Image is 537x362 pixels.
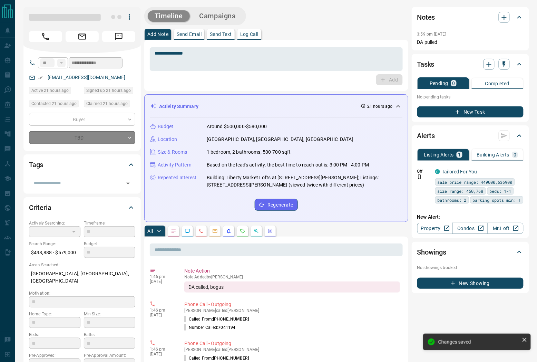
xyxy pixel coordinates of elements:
[417,168,431,174] p: Off
[213,317,249,322] span: [PHONE_NUMBER]
[86,100,128,107] span: Claimed 21 hours ago
[210,32,232,37] p: Send Text
[29,290,135,296] p: Motivation:
[159,103,198,110] p: Activity Summary
[240,32,258,37] p: Log Call
[417,92,524,102] p: No pending tasks
[158,136,177,143] p: Location
[417,127,524,144] div: Alerts
[255,199,298,211] button: Regenerate
[158,123,174,130] p: Budget
[29,262,135,268] p: Areas Searched:
[29,311,80,317] p: Home Type:
[184,267,400,275] p: Note Action
[442,169,477,174] a: Tailored For You
[417,56,524,73] div: Tasks
[438,179,512,185] span: sale price range: 449000,636900
[150,308,174,313] p: 1:46 pm
[417,265,524,271] p: No showings booked
[207,174,402,189] p: Building: Liberty Market Lofts at [STREET_ADDRESS][PERSON_NAME]; Listings: [STREET_ADDRESS][PERSO...
[417,213,524,221] p: New Alert:
[184,275,400,279] p: Note Added by [PERSON_NAME]
[417,130,435,141] h2: Alerts
[158,174,196,181] p: Repeated Interest
[417,174,422,179] svg: Push Notification Only
[267,228,273,234] svg: Agent Actions
[171,228,176,234] svg: Notes
[150,274,174,279] p: 1:46 pm
[29,100,80,109] div: Sun Oct 12 2025
[417,9,524,26] div: Notes
[240,228,245,234] svg: Requests
[218,325,236,330] span: 7041194
[226,228,232,234] svg: Listing Alerts
[84,100,135,109] div: Sun Oct 12 2025
[29,202,51,213] h2: Criteria
[213,356,249,361] span: [PHONE_NUMBER]
[84,87,135,96] div: Sun Oct 12 2025
[148,10,190,22] button: Timeline
[485,81,510,86] p: Completed
[177,32,202,37] p: Send Email
[150,279,174,284] p: [DATE]
[424,152,454,157] p: Listing Alerts
[452,223,488,234] a: Condos
[184,347,400,352] p: [PERSON_NAME] called [PERSON_NAME]
[207,136,353,143] p: [GEOGRAPHIC_DATA], [GEOGRAPHIC_DATA], [GEOGRAPHIC_DATA]
[417,244,524,260] div: Showings
[417,223,453,234] a: Property
[488,223,523,234] a: Mr.Loft
[198,228,204,234] svg: Calls
[86,87,131,94] span: Signed up 21 hours ago
[185,228,190,234] svg: Lead Browsing Activity
[417,39,524,46] p: DA pulled
[452,81,455,86] p: 0
[29,87,80,96] div: Sun Oct 12 2025
[435,169,440,174] div: condos.ca
[184,282,400,293] div: DA called, bogus
[207,123,267,130] p: Around $500,000-$580,000
[417,32,447,37] p: 3:59 pm [DATE]
[123,179,133,188] button: Open
[212,228,218,234] svg: Emails
[31,100,77,107] span: Contacted 21 hours ago
[84,311,135,317] p: Min Size:
[430,81,448,86] p: Pending
[207,149,291,156] p: 1 bedroom, 2 bathrooms, 500-700 sqft
[84,220,135,226] p: Timeframe:
[29,31,62,42] span: Call
[438,339,519,345] div: Changes saved
[31,87,69,94] span: Active 21 hours ago
[147,32,168,37] p: Add Note
[184,324,235,331] p: Number Called:
[184,308,400,313] p: [PERSON_NAME] called [PERSON_NAME]
[102,31,135,42] span: Message
[417,59,435,70] h2: Tasks
[490,188,511,194] span: beds: 1-1
[29,159,43,170] h2: Tags
[38,75,43,80] svg: Email Verified
[29,113,135,126] div: Buyer
[29,247,80,258] p: $498,888 - $579,000
[184,340,400,347] p: Phone Call - Outgoing
[438,197,467,203] span: bathrooms: 2
[29,352,80,359] p: Pre-Approved:
[48,75,126,80] a: [EMAIL_ADDRESS][DOMAIN_NAME]
[84,352,135,359] p: Pre-Approval Amount:
[29,131,135,144] div: TBD
[29,220,80,226] p: Actively Searching:
[417,12,435,23] h2: Notes
[514,152,516,157] p: 0
[150,352,174,356] p: [DATE]
[29,268,135,287] p: [GEOGRAPHIC_DATA], [GEOGRAPHIC_DATA], [GEOGRAPHIC_DATA]
[84,332,135,338] p: Baths:
[150,100,402,113] div: Activity Summary21 hours ago
[84,241,135,247] p: Budget:
[458,152,461,157] p: 1
[184,316,249,322] p: Called From:
[158,149,187,156] p: Size & Rooms
[184,355,249,361] p: Called From:
[150,313,174,317] p: [DATE]
[184,301,400,308] p: Phone Call - Outgoing
[150,347,174,352] p: 1:46 pm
